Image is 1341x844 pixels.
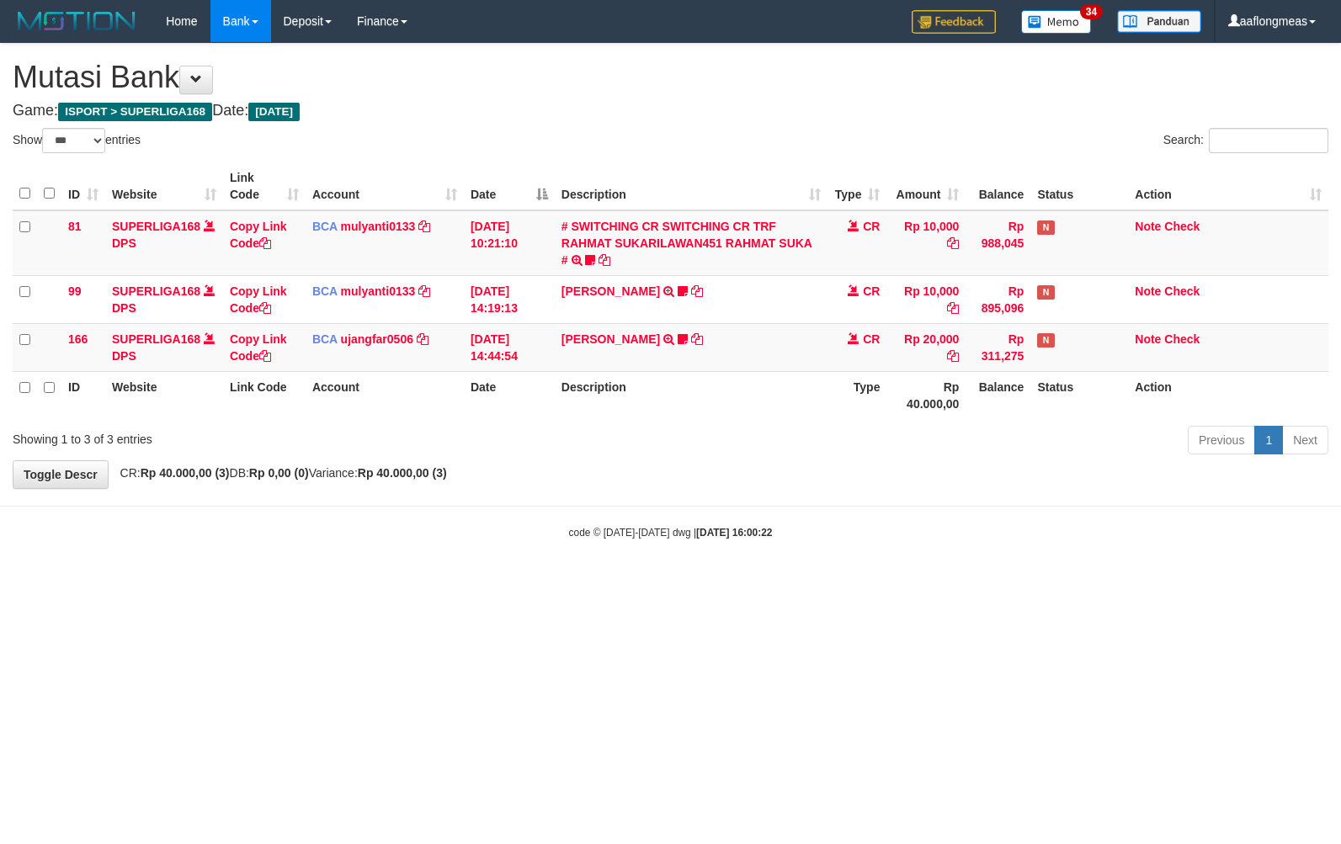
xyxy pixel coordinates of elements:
[599,253,610,267] a: Copy # SWITCHING CR SWITCHING CR TRF RAHMAT SUKARILAWAN451 RAHMAT SUKA # to clipboard
[1163,128,1328,153] label: Search:
[1128,371,1328,419] th: Action
[863,284,880,298] span: CR
[417,332,428,346] a: Copy ujangfar0506 to clipboard
[1030,371,1128,419] th: Status
[68,220,82,233] span: 81
[561,284,660,298] a: [PERSON_NAME]
[68,284,82,298] span: 99
[112,284,200,298] a: SUPERLIGA168
[1117,10,1201,33] img: panduan.png
[464,275,555,323] td: [DATE] 14:19:13
[223,371,306,419] th: Link Code
[863,220,880,233] span: CR
[966,371,1030,419] th: Balance
[112,332,200,346] a: SUPERLIGA168
[105,371,223,419] th: Website
[561,220,812,267] a: # SWITCHING CR SWITCHING CR TRF RAHMAT SUKARILAWAN451 RAHMAT SUKA #
[418,220,430,233] a: Copy mulyanti0133 to clipboard
[886,371,966,419] th: Rp 40.000,00
[1037,220,1054,235] span: Has Note
[13,8,141,34] img: MOTION_logo.png
[464,162,555,210] th: Date: activate to sort column descending
[886,275,966,323] td: Rp 10,000
[112,466,447,480] span: CR: DB: Variance:
[886,162,966,210] th: Amount: activate to sort column ascending
[230,284,287,315] a: Copy Link Code
[691,332,703,346] a: Copy NOVEN ELING PRAYOG to clipboard
[1080,4,1103,19] span: 34
[341,332,413,346] a: ujangfar0506
[1135,332,1161,346] a: Note
[230,220,287,250] a: Copy Link Code
[912,10,996,34] img: Feedback.jpg
[105,210,223,276] td: DPS
[306,371,464,419] th: Account
[863,332,880,346] span: CR
[827,371,886,419] th: Type
[1135,284,1161,298] a: Note
[1164,220,1200,233] a: Check
[312,332,338,346] span: BCA
[561,332,660,346] a: [PERSON_NAME]
[947,301,959,315] a: Copy Rp 10,000 to clipboard
[555,371,828,419] th: Description
[248,103,300,121] span: [DATE]
[13,103,1328,119] h4: Game: Date:
[1030,162,1128,210] th: Status
[1164,332,1200,346] a: Check
[1188,426,1255,454] a: Previous
[358,466,447,480] strong: Rp 40.000,00 (3)
[1037,285,1054,300] span: Has Note
[312,284,338,298] span: BCA
[947,236,959,250] a: Copy Rp 10,000 to clipboard
[13,128,141,153] label: Show entries
[306,162,464,210] th: Account: activate to sort column ascending
[13,61,1328,94] h1: Mutasi Bank
[966,162,1030,210] th: Balance
[555,162,828,210] th: Description: activate to sort column ascending
[105,323,223,371] td: DPS
[1135,220,1161,233] a: Note
[249,466,309,480] strong: Rp 0,00 (0)
[1254,426,1283,454] a: 1
[1164,284,1200,298] a: Check
[1128,162,1328,210] th: Action: activate to sort column ascending
[42,128,105,153] select: Showentries
[886,323,966,371] td: Rp 20,000
[58,103,212,121] span: ISPORT > SUPERLIGA168
[223,162,306,210] th: Link Code: activate to sort column ascending
[1209,128,1328,153] input: Search:
[464,210,555,276] td: [DATE] 10:21:10
[464,323,555,371] td: [DATE] 14:44:54
[691,284,703,298] a: Copy MUHAMMAD REZA to clipboard
[68,332,88,346] span: 166
[1282,426,1328,454] a: Next
[418,284,430,298] a: Copy mulyanti0133 to clipboard
[966,275,1030,323] td: Rp 895,096
[696,527,772,539] strong: [DATE] 16:00:22
[341,220,416,233] a: mulyanti0133
[341,284,416,298] a: mulyanti0133
[112,220,200,233] a: SUPERLIGA168
[61,371,105,419] th: ID
[312,220,338,233] span: BCA
[464,371,555,419] th: Date
[1021,10,1092,34] img: Button%20Memo.svg
[947,349,959,363] a: Copy Rp 20,000 to clipboard
[569,527,773,539] small: code © [DATE]-[DATE] dwg |
[230,332,287,363] a: Copy Link Code
[886,210,966,276] td: Rp 10,000
[61,162,105,210] th: ID: activate to sort column ascending
[966,323,1030,371] td: Rp 311,275
[827,162,886,210] th: Type: activate to sort column ascending
[105,162,223,210] th: Website: activate to sort column ascending
[141,466,230,480] strong: Rp 40.000,00 (3)
[1037,333,1054,348] span: Has Note
[13,460,109,489] a: Toggle Descr
[966,210,1030,276] td: Rp 988,045
[13,424,546,448] div: Showing 1 to 3 of 3 entries
[105,275,223,323] td: DPS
